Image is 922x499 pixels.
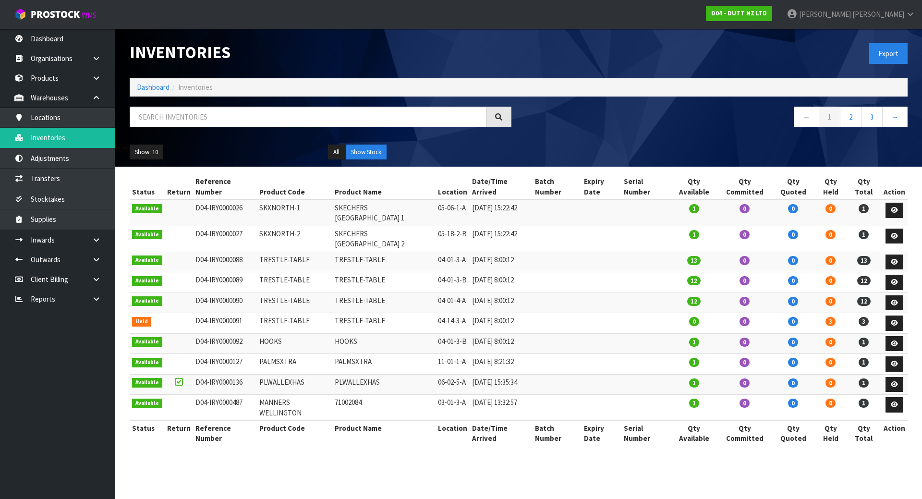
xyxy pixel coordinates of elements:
small: WMS [82,11,97,20]
td: TRESTLE-TABLE [332,252,436,272]
strong: D04 - DUTT NZ LTD [711,9,767,17]
td: 04-01-3-A [436,252,470,272]
td: MANNERS WELLINGTON [257,395,332,421]
span: 0 [689,317,699,326]
img: cube-alt.png [14,8,26,20]
span: 0 [825,358,836,367]
th: Qty Committed [717,174,772,200]
td: 04-14-3-A [436,313,470,334]
span: 1 [859,399,869,408]
h1: Inventories [130,43,511,61]
td: PLWALLEXHAS [257,374,332,395]
th: Expiry Date [582,421,622,446]
span: Inventories [178,83,213,92]
a: 3 [861,107,883,127]
span: 1 [689,358,699,367]
th: Qty Committed [717,421,772,446]
td: [DATE] 8:00:12 [470,333,532,354]
td: 71002084 [332,395,436,421]
th: Reference Number [193,421,257,446]
td: D04-IRY0000092 [193,333,257,354]
td: D04-IRY0000089 [193,272,257,293]
span: 0 [788,358,798,367]
td: [DATE] 13:32:57 [470,395,532,421]
a: ← [794,107,819,127]
span: Available [132,256,162,265]
span: 0 [740,256,750,265]
span: Available [132,358,162,367]
span: [PERSON_NAME] [852,10,904,19]
th: Qty Total [847,174,881,200]
span: 1 [859,230,869,239]
span: 0 [740,378,750,388]
span: Available [132,399,162,408]
th: Status [130,174,165,200]
th: Product Name [332,421,436,446]
span: 0 [825,378,836,388]
span: 3 [859,317,869,326]
th: Location [436,174,470,200]
span: 3 [825,317,836,326]
td: 05-06-1-A [436,200,470,226]
td: TRESTLE-TABLE [257,313,332,334]
td: [DATE] 8:00:12 [470,313,532,334]
span: 0 [788,256,798,265]
th: Action [881,421,908,446]
span: 0 [788,399,798,408]
span: Available [132,230,162,240]
td: 06-02-5-A [436,374,470,395]
th: Batch Number [533,174,582,200]
span: 1 [859,378,869,388]
th: Qty Quoted [772,421,814,446]
th: Qty Held [814,421,847,446]
td: 04-01-3-B [436,272,470,293]
th: Date/Time Arrived [470,421,532,446]
td: D04-IRY0000027 [193,226,257,252]
th: Action [881,174,908,200]
a: 2 [840,107,861,127]
th: Serial Number [621,174,670,200]
span: 0 [825,230,836,239]
td: D04-IRY0000487 [193,395,257,421]
span: 0 [825,297,836,306]
td: D04-IRY0000026 [193,200,257,226]
span: 0 [788,276,798,285]
span: 12 [687,297,701,306]
td: HOOKS [332,333,436,354]
nav: Page navigation [526,107,908,130]
input: Search inventories [130,107,486,127]
td: D04-IRY0000090 [193,292,257,313]
span: 0 [788,378,798,388]
span: 1 [689,399,699,408]
span: 0 [788,317,798,326]
span: Available [132,296,162,306]
td: D04-IRY0000136 [193,374,257,395]
span: 0 [788,204,798,213]
button: Show Stock [346,145,387,160]
td: TRESTLE-TABLE [332,313,436,334]
td: [DATE] 8:21:32 [470,354,532,375]
span: 0 [740,358,750,367]
span: 0 [740,204,750,213]
span: 1 [689,230,699,239]
span: 0 [825,399,836,408]
span: 1 [689,204,699,213]
span: 12 [857,297,871,306]
span: 13 [857,256,871,265]
th: Qty Held [814,174,847,200]
td: 11-01-1-A [436,354,470,375]
th: Product Name [332,174,436,200]
td: 04-01-4-A [436,292,470,313]
span: Available [132,378,162,388]
span: 1 [859,338,869,347]
a: 1 [819,107,840,127]
span: 13 [687,256,701,265]
span: 1 [689,378,699,388]
td: [DATE] 15:35:34 [470,374,532,395]
span: Available [132,276,162,286]
td: HOOKS [257,333,332,354]
td: SKXNORTH-1 [257,200,332,226]
span: 1 [689,338,699,347]
td: TRESTLE-TABLE [257,292,332,313]
td: TRESTLE-TABLE [332,272,436,293]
